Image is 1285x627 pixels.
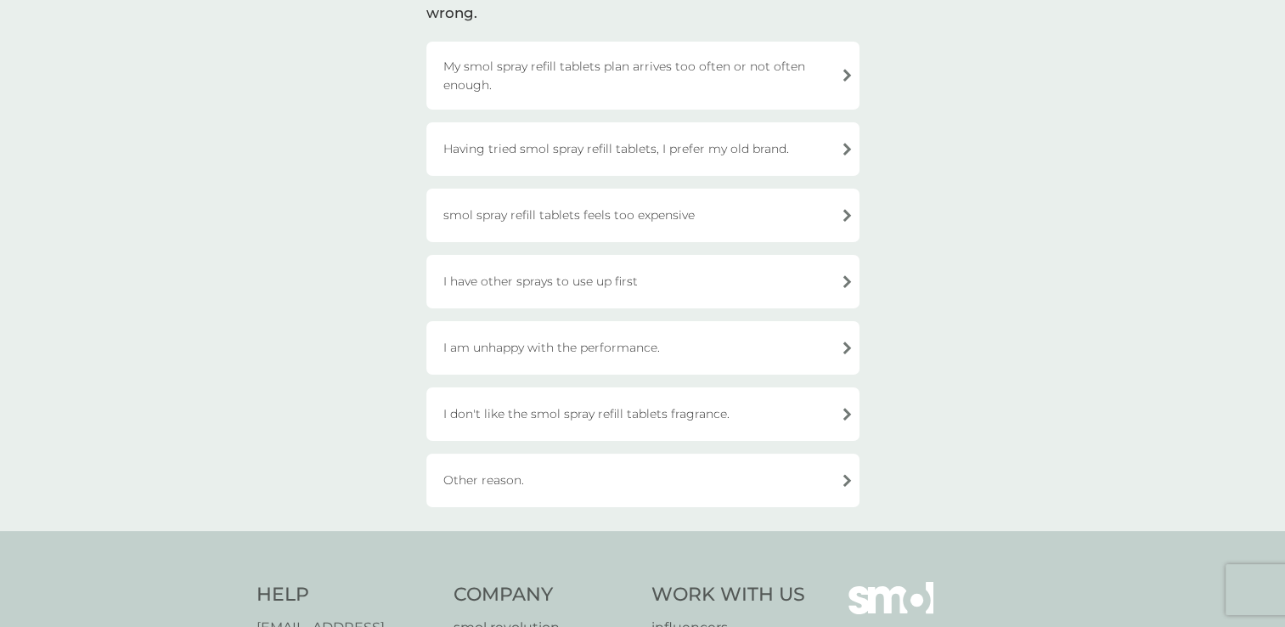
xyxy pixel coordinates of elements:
h4: Company [454,582,634,608]
div: I don't like the smol spray refill tablets fragrance. [426,387,859,441]
div: My smol spray refill tablets plan arrives too often or not often enough. [426,42,859,110]
div: I have other sprays to use up first [426,255,859,308]
div: smol spray refill tablets feels too expensive [426,189,859,242]
div: Having tried smol spray refill tablets, I prefer my old brand. [426,122,859,176]
div: Other reason. [426,454,859,507]
h4: Work With Us [651,582,805,608]
div: I am unhappy with the performance. [426,321,859,375]
h4: Help [256,582,437,608]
